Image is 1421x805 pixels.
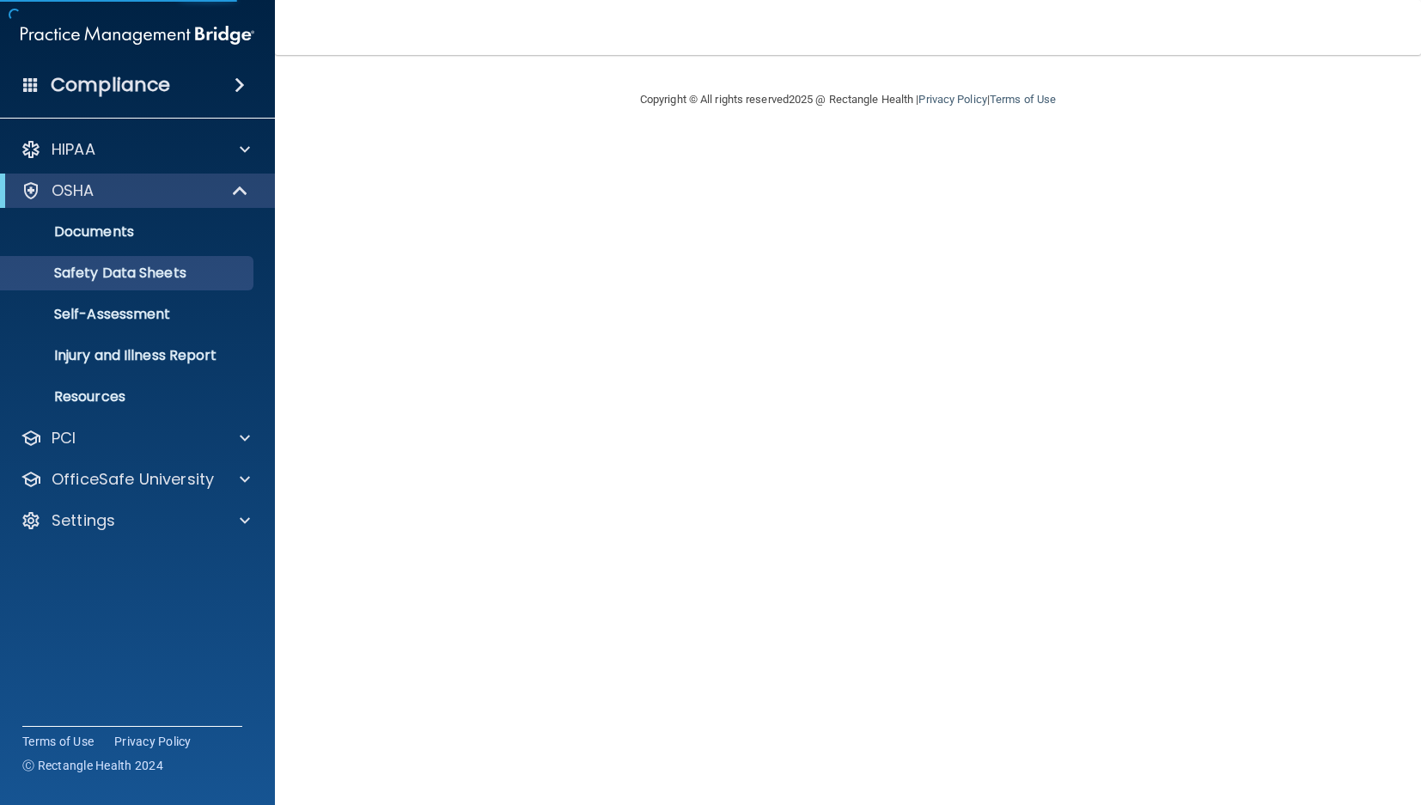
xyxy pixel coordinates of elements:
[114,733,192,750] a: Privacy Policy
[52,139,95,160] p: HIPAA
[52,428,76,448] p: PCI
[21,139,250,160] a: HIPAA
[21,510,250,531] a: Settings
[21,428,250,448] a: PCI
[990,93,1056,106] a: Terms of Use
[11,347,246,364] p: Injury and Illness Report
[51,73,170,97] h4: Compliance
[534,72,1162,127] div: Copyright © All rights reserved 2025 @ Rectangle Health | |
[22,757,163,774] span: Ⓒ Rectangle Health 2024
[22,733,94,750] a: Terms of Use
[21,18,254,52] img: PMB logo
[52,469,214,490] p: OfficeSafe University
[52,180,95,201] p: OSHA
[11,306,246,323] p: Self-Assessment
[918,93,986,106] a: Privacy Policy
[52,510,115,531] p: Settings
[11,265,246,282] p: Safety Data Sheets
[21,180,249,201] a: OSHA
[11,388,246,406] p: Resources
[21,469,250,490] a: OfficeSafe University
[11,223,246,241] p: Documents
